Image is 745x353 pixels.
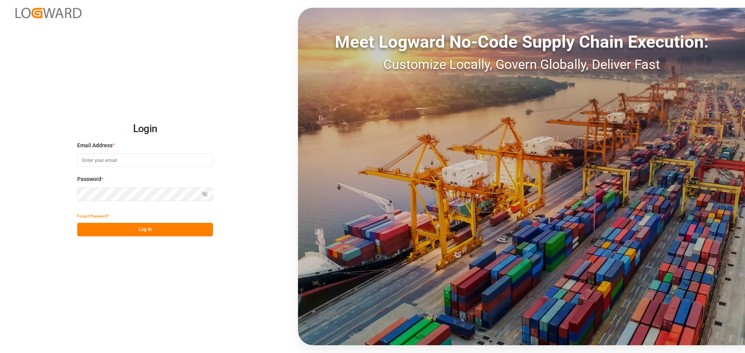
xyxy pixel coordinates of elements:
[77,117,213,141] h2: Login
[298,55,745,74] div: Customize Locally, Govern Globally, Deliver Fast
[298,29,745,55] div: Meet Logward No-Code Supply Chain Execution:
[77,209,109,223] button: Forgot Password?
[77,175,101,183] span: Password
[77,223,213,236] button: Log In
[77,153,213,167] input: Enter your email
[16,8,81,18] img: Logward_new_orange.png
[77,141,113,150] span: Email Address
